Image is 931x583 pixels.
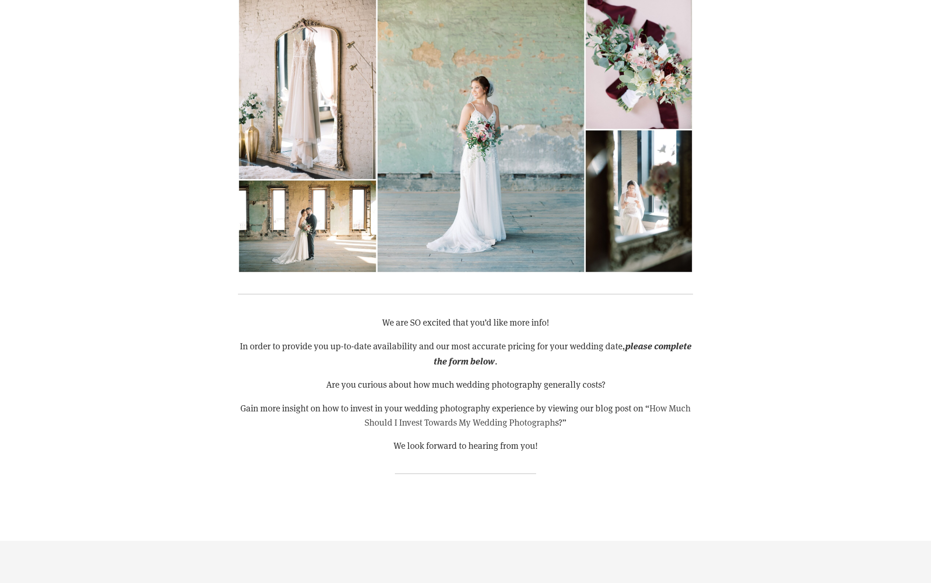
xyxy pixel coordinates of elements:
[238,401,693,430] p: Gain more insight on how to invest in your wedding photography experience by viewing our blog pos...
[238,377,693,392] p: Are you curious about how much wedding photography generally costs?
[238,438,693,453] p: We look forward to hearing from you!
[434,339,694,366] em: please complete the form below
[238,338,693,368] p: In order to provide you up-to-date availability and our most accurate pricing for your wedding da...
[365,402,693,428] a: How Much Should I Invest Towards My Wedding Photograph
[238,315,693,329] p: We are SO excited that you’d like more info!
